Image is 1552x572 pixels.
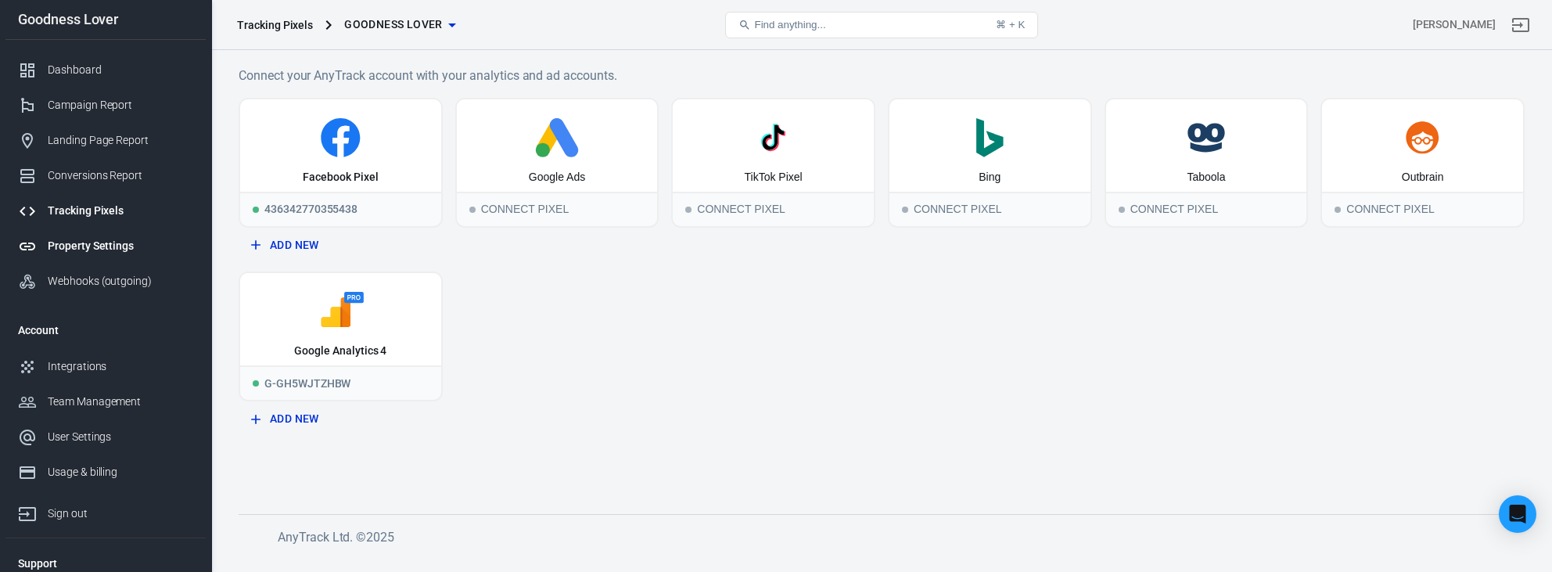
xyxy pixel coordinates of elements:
a: Property Settings [5,228,206,264]
a: Webhooks (outgoing) [5,264,206,299]
span: Connect Pixel [902,207,908,213]
button: Google AdsConnect PixelConnect Pixel [455,98,659,228]
button: TaboolaConnect PixelConnect Pixel [1105,98,1309,228]
div: Google Ads [529,170,585,185]
span: Running [253,380,259,387]
a: Landing Page Report [5,123,206,158]
button: Add New [245,405,436,433]
button: TikTok PixelConnect PixelConnect Pixel [671,98,875,228]
span: Connect Pixel [469,207,476,213]
button: Find anything...⌘ + K [725,12,1038,38]
a: User Settings [5,419,206,455]
div: Connect Pixel [889,192,1090,226]
div: Team Management [48,394,193,410]
div: Taboola [1187,170,1225,185]
div: Google Analytics 4 [294,344,386,359]
div: Campaign Report [48,97,193,113]
button: Goodness Lover [338,10,462,39]
div: Tracking Pixels [237,17,313,33]
span: Connect Pixel [685,207,692,213]
div: Landing Page Report [48,132,193,149]
a: Campaign Report [5,88,206,123]
div: Bing [979,170,1001,185]
div: Open Intercom Messenger [1499,495,1536,533]
a: Sign out [1502,6,1539,44]
h6: Connect your AnyTrack account with your analytics and ad accounts. [239,66,1525,85]
div: User Settings [48,429,193,445]
div: Facebook Pixel [303,170,378,185]
button: OutbrainConnect PixelConnect Pixel [1320,98,1525,228]
div: G-GH5WJTZHBW [240,365,441,400]
a: Google Analytics 4RunningG-GH5WJTZHBW [239,272,443,401]
button: Add New [245,231,436,260]
div: Outbrain [1402,170,1444,185]
div: Connect Pixel [457,192,658,226]
a: Dashboard [5,52,206,88]
span: Running [253,207,259,213]
a: Conversions Report [5,158,206,193]
a: Tracking Pixels [5,193,206,228]
button: BingConnect PixelConnect Pixel [888,98,1092,228]
div: Webhooks (outgoing) [48,273,193,290]
h6: AnyTrack Ltd. © 2025 [278,527,1451,547]
span: Connect Pixel [1335,207,1341,213]
div: Connect Pixel [673,192,874,226]
a: Team Management [5,384,206,419]
div: ⌘ + K [996,19,1025,31]
div: Property Settings [48,238,193,254]
a: Integrations [5,349,206,384]
div: 436342770355438 [240,192,441,226]
div: Usage & billing [48,464,193,480]
div: Integrations [48,358,193,375]
div: Conversions Report [48,167,193,184]
div: Sign out [48,505,193,522]
span: Find anything... [754,19,825,31]
a: Sign out [5,490,206,531]
div: Tracking Pixels [48,203,193,219]
div: Dashboard [48,62,193,78]
div: Connect Pixel [1322,192,1523,226]
a: Usage & billing [5,455,206,490]
span: Goodness Lover [344,15,443,34]
li: Account [5,311,206,349]
div: Connect Pixel [1106,192,1307,226]
div: Goodness Lover [5,13,206,27]
span: Connect Pixel [1119,207,1125,213]
div: TikTok Pixel [745,170,803,185]
div: Account id: m2kaqM7f [1413,16,1496,33]
a: Facebook PixelRunning436342770355438 [239,98,443,228]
